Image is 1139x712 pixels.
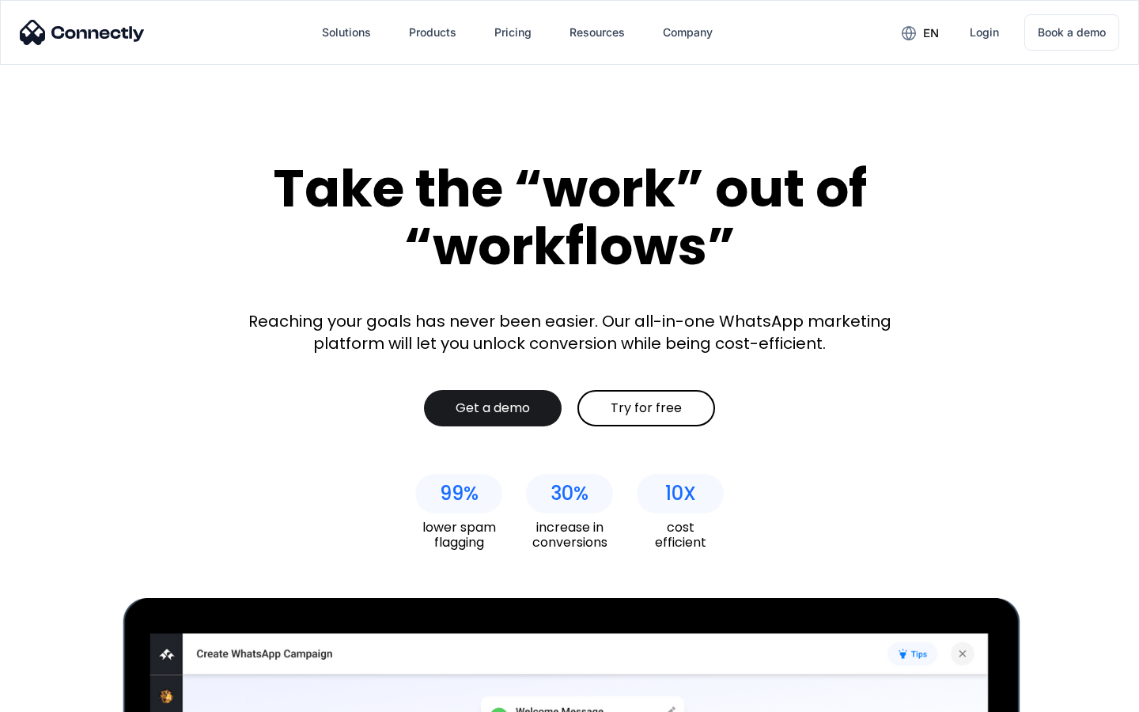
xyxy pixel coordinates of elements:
[456,400,530,416] div: Get a demo
[923,22,939,44] div: en
[482,13,544,51] a: Pricing
[526,520,613,550] div: increase in conversions
[494,21,532,44] div: Pricing
[663,21,713,44] div: Company
[637,520,724,550] div: cost efficient
[20,20,145,45] img: Connectly Logo
[1024,14,1119,51] a: Book a demo
[322,21,371,44] div: Solutions
[214,160,925,275] div: Take the “work” out of “workflows”
[237,310,902,354] div: Reaching your goals has never been easier. Our all-in-one WhatsApp marketing platform will let yo...
[424,390,562,426] a: Get a demo
[16,684,95,706] aside: Language selected: English
[970,21,999,44] div: Login
[611,400,682,416] div: Try for free
[409,21,456,44] div: Products
[957,13,1012,51] a: Login
[665,483,696,505] div: 10X
[569,21,625,44] div: Resources
[440,483,479,505] div: 99%
[32,684,95,706] ul: Language list
[415,520,502,550] div: lower spam flagging
[577,390,715,426] a: Try for free
[551,483,588,505] div: 30%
